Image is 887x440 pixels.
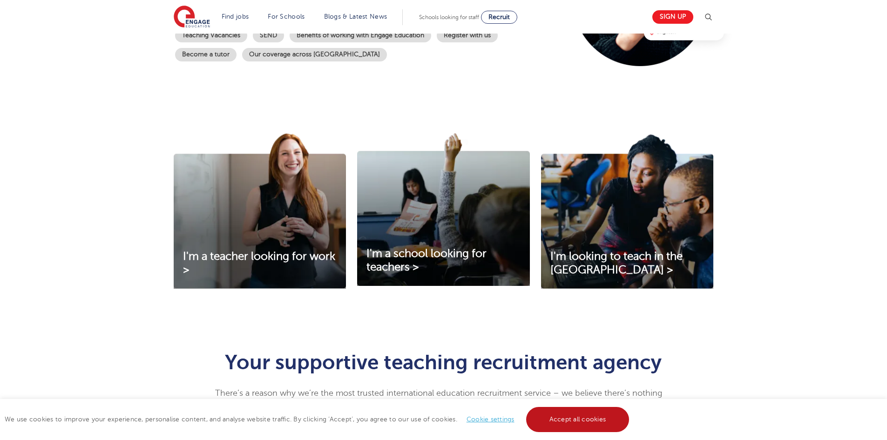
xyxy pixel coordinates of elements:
[174,133,346,289] img: I'm a teacher looking for work
[481,11,517,24] a: Recruit
[366,247,487,273] span: I'm a school looking for teachers >
[467,416,515,423] a: Cookie settings
[324,13,387,20] a: Blogs & Latest News
[488,14,510,20] span: Recruit
[215,388,664,437] span: There’s a reason why we’re the most trusted international education recruitment service – we beli...
[242,48,387,61] a: Our coverage across [GEOGRAPHIC_DATA]
[437,29,498,42] a: Register with us
[175,29,247,42] a: Teaching Vacancies
[419,14,479,20] span: Schools looking for staff
[174,6,210,29] img: Engage Education
[222,13,249,20] a: Find jobs
[215,352,672,372] h1: Your supportive teaching recruitment agency
[183,250,335,276] span: I'm a teacher looking for work >
[541,133,713,289] img: I'm looking to teach in the UK
[174,250,346,277] a: I'm a teacher looking for work >
[357,247,529,274] a: I'm a school looking for teachers >
[175,48,237,61] a: Become a tutor
[652,10,693,24] a: Sign up
[357,133,529,286] img: I'm a school looking for teachers
[290,29,431,42] a: Benefits of working with Engage Education
[5,416,631,423] span: We use cookies to improve your experience, personalise content, and analyse website traffic. By c...
[268,13,305,20] a: For Schools
[526,407,630,432] a: Accept all cookies
[253,29,284,42] a: SEND
[541,250,713,277] a: I'm looking to teach in the [GEOGRAPHIC_DATA] >
[550,250,683,276] span: I'm looking to teach in the [GEOGRAPHIC_DATA] >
